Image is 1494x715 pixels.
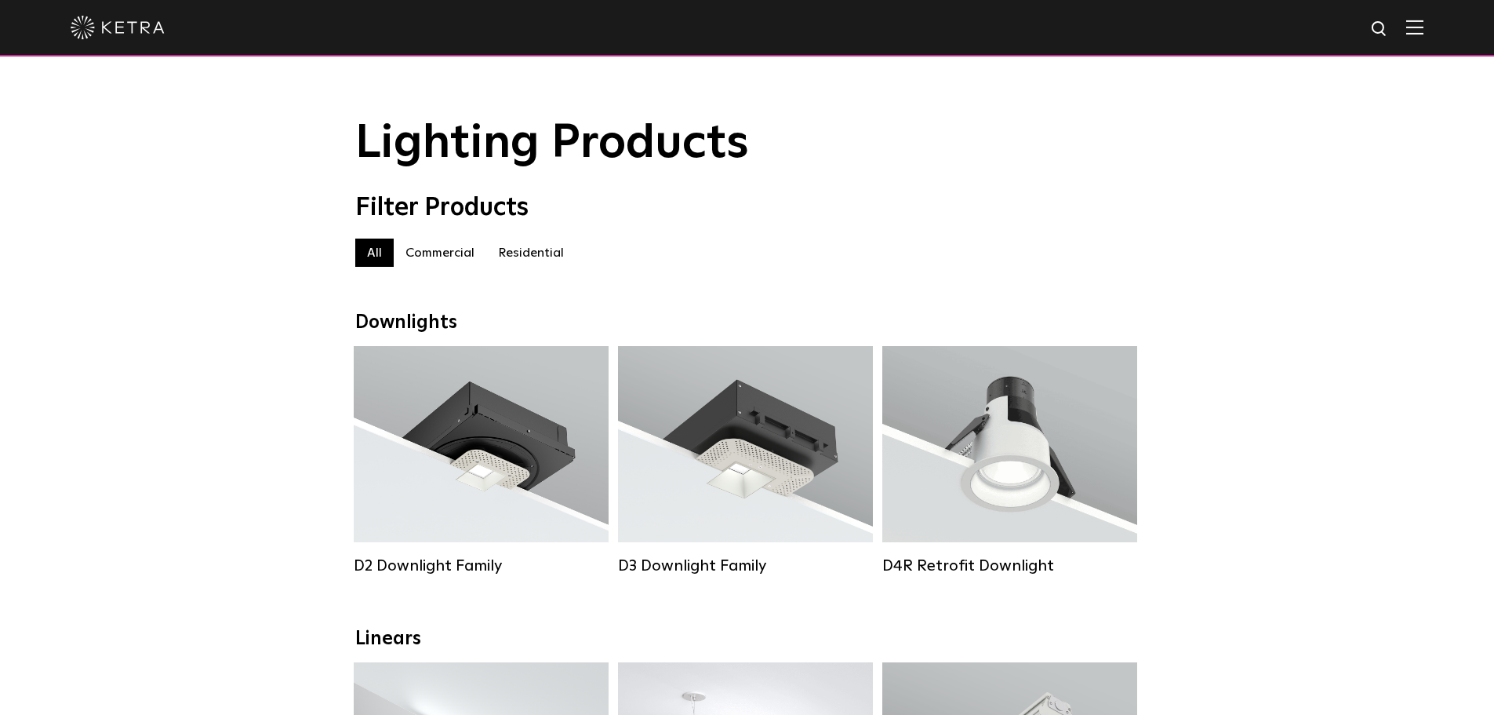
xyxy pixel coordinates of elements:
div: D4R Retrofit Downlight [882,556,1137,575]
div: D2 Downlight Family [354,556,609,575]
img: Hamburger%20Nav.svg [1406,20,1423,35]
div: Filter Products [355,193,1140,223]
div: Downlights [355,312,1140,334]
div: D3 Downlight Family [618,556,873,575]
label: Commercial [394,239,486,267]
div: Linears [355,628,1140,651]
span: Lighting Products [355,120,749,167]
label: All [355,239,394,267]
img: ketra-logo-2019-white [71,16,165,39]
a: D2 Downlight Family Lumen Output:1200Colors:White / Black / Gloss Black / Silver / Bronze / Silve... [354,346,609,575]
label: Residential [486,239,576,267]
a: D4R Retrofit Downlight Lumen Output:800Colors:White / BlackBeam Angles:15° / 25° / 40° / 60°Watta... [882,346,1137,575]
a: D3 Downlight Family Lumen Output:700 / 900 / 1100Colors:White / Black / Silver / Bronze / Paintab... [618,346,873,575]
img: search icon [1370,20,1390,39]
